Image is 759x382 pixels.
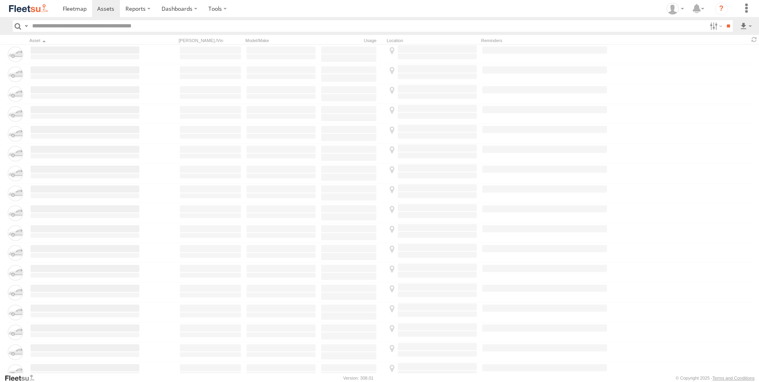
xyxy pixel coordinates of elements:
[715,2,728,15] i: ?
[4,374,41,382] a: Visit our Website
[179,38,242,43] div: [PERSON_NAME]./Vin
[23,20,29,32] label: Search Query
[749,36,759,43] span: Refresh
[387,38,478,43] div: Location
[245,38,317,43] div: Model/Make
[481,38,608,43] div: Reminders
[29,38,141,43] div: Click to Sort
[664,3,687,15] div: Ghasan Arshad
[739,20,753,32] label: Export results as...
[343,376,374,380] div: Version: 308.01
[320,38,383,43] div: Usage
[676,376,755,380] div: © Copyright 2025 -
[8,3,49,14] img: fleetsu-logo-horizontal.svg
[713,376,755,380] a: Terms and Conditions
[707,20,724,32] label: Search Filter Options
